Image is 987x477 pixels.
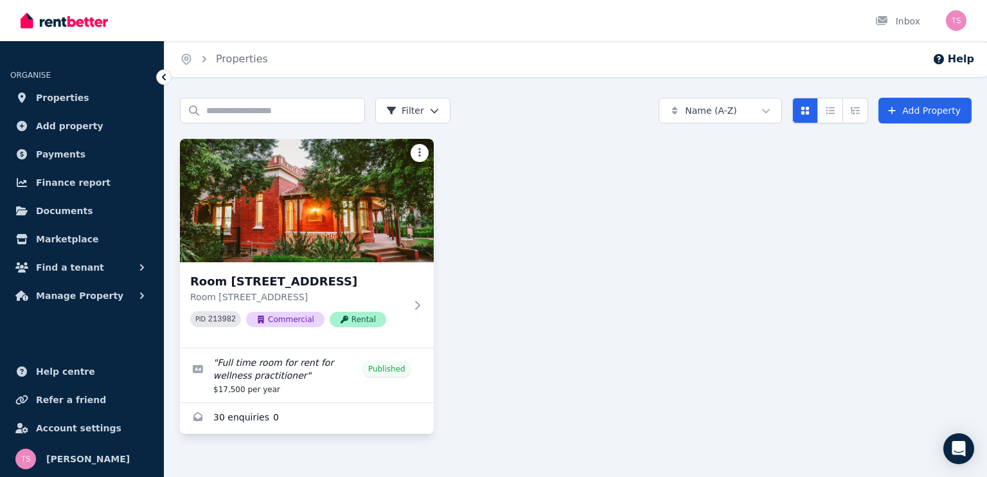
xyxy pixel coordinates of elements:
button: Filter [375,98,450,123]
a: Enquiries for Room 1/313 Melbourne Street, North Adelaide [180,403,434,434]
a: Add Property [878,98,972,123]
span: Properties [36,90,89,105]
span: Filter [386,104,424,117]
a: Payments [10,141,154,167]
h3: Room [STREET_ADDRESS] [190,273,405,291]
p: Room [STREET_ADDRESS] [190,291,405,303]
a: Add property [10,113,154,139]
a: Room 1/313 Melbourne Street, North AdelaideRoom [STREET_ADDRESS]Room [STREET_ADDRESS]PID 213982Co... [180,139,434,348]
button: Card view [792,98,818,123]
a: Properties [216,53,268,65]
img: Toni Stevens [946,10,966,31]
small: PID [195,316,206,323]
button: Expanded list view [842,98,868,123]
button: More options [411,144,429,162]
span: Marketplace [36,231,98,247]
span: ORGANISE [10,71,51,80]
span: Documents [36,203,93,219]
span: Add property [36,118,103,134]
span: Refer a friend [36,392,106,408]
a: Documents [10,198,154,224]
span: Account settings [36,420,121,436]
img: RentBetter [21,11,108,30]
a: Properties [10,85,154,111]
a: Marketplace [10,226,154,252]
div: Open Intercom Messenger [943,433,974,464]
a: Help centre [10,359,154,384]
a: Finance report [10,170,154,195]
span: Name (A-Z) [685,104,737,117]
span: Payments [36,147,85,162]
img: Room 1/313 Melbourne Street, North Adelaide [180,139,434,262]
span: Manage Property [36,288,123,303]
nav: Breadcrumb [164,41,283,77]
span: [PERSON_NAME] [46,451,130,467]
button: Name (A-Z) [659,98,782,123]
code: 213982 [208,315,236,324]
a: Account settings [10,415,154,441]
span: Help centre [36,364,95,379]
button: Find a tenant [10,255,154,280]
span: Find a tenant [36,260,104,275]
a: Edit listing: Full time room for rent for wellness practitioner [180,348,434,402]
button: Manage Property [10,283,154,309]
img: Toni Stevens [15,449,36,469]
button: Compact list view [817,98,843,123]
div: View options [792,98,868,123]
span: Rental [330,312,386,327]
a: Refer a friend [10,387,154,413]
div: Inbox [875,15,920,28]
button: Help [932,51,974,67]
span: Finance report [36,175,111,190]
span: Commercial [246,312,325,327]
